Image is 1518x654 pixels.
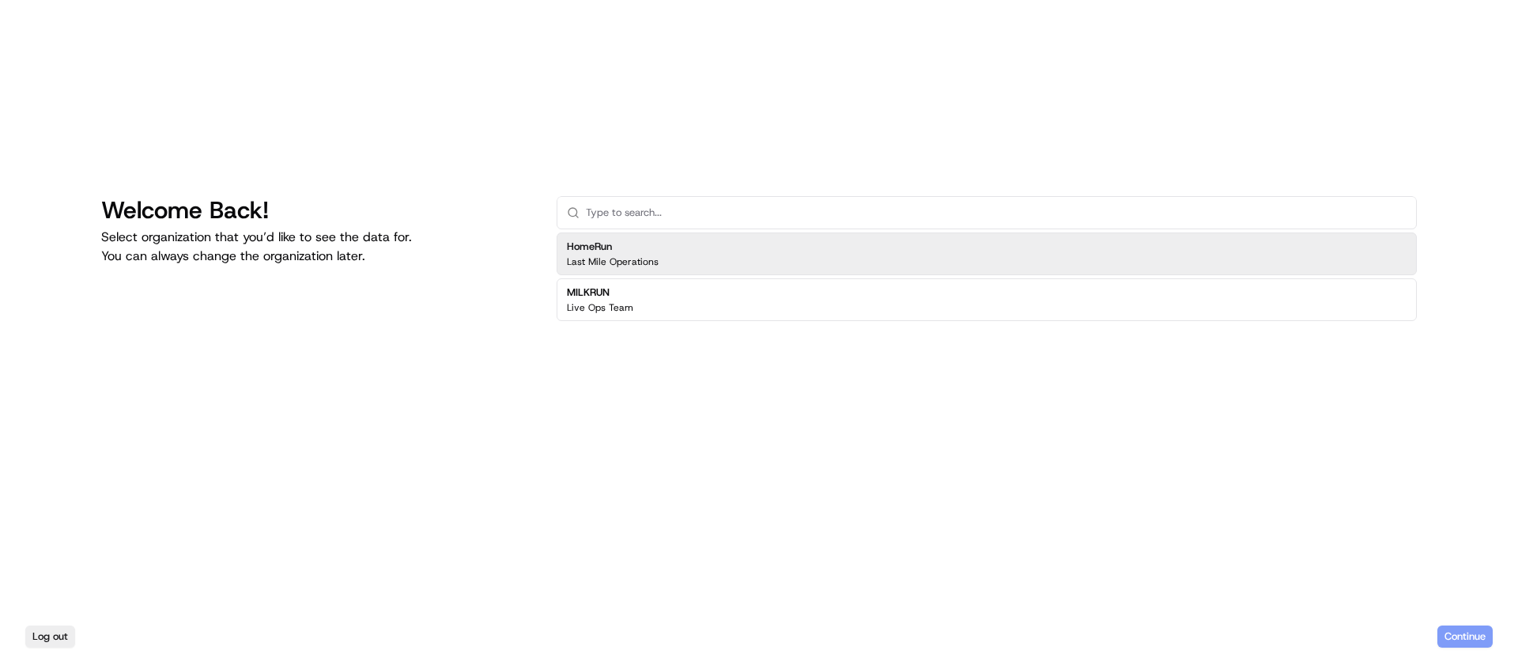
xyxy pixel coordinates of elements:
[567,301,633,314] p: Live Ops Team
[567,255,659,268] p: Last Mile Operations
[557,229,1417,324] div: Suggestions
[586,197,1407,229] input: Type to search...
[101,228,531,266] p: Select organization that you’d like to see the data for. You can always change the organization l...
[101,196,531,225] h1: Welcome Back!
[25,626,75,648] button: Log out
[567,285,633,300] h2: MILKRUN
[567,240,659,254] h2: HomeRun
